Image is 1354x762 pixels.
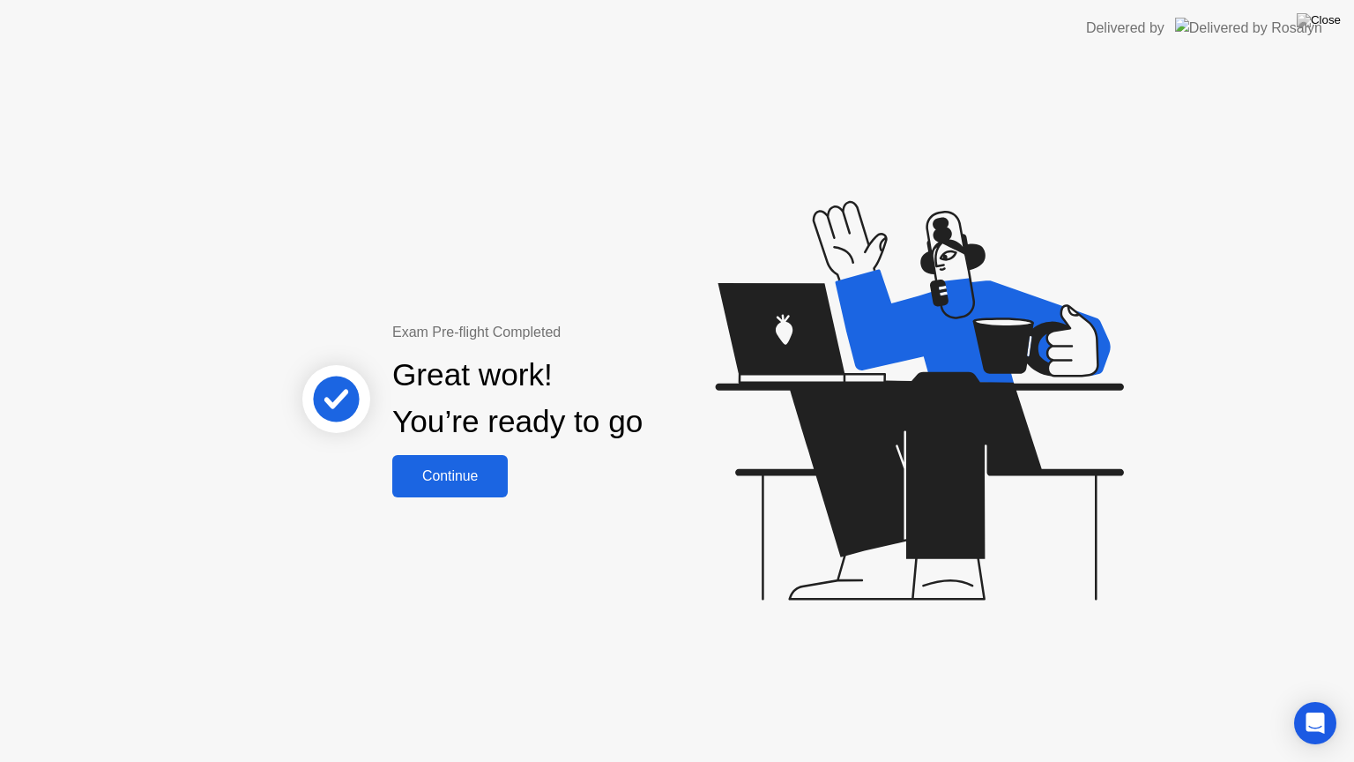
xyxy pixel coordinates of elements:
[398,468,502,484] div: Continue
[1086,18,1164,39] div: Delivered by
[392,322,756,343] div: Exam Pre-flight Completed
[392,352,643,445] div: Great work! You’re ready to go
[392,455,508,497] button: Continue
[1297,13,1341,27] img: Close
[1294,702,1336,744] div: Open Intercom Messenger
[1175,18,1322,38] img: Delivered by Rosalyn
